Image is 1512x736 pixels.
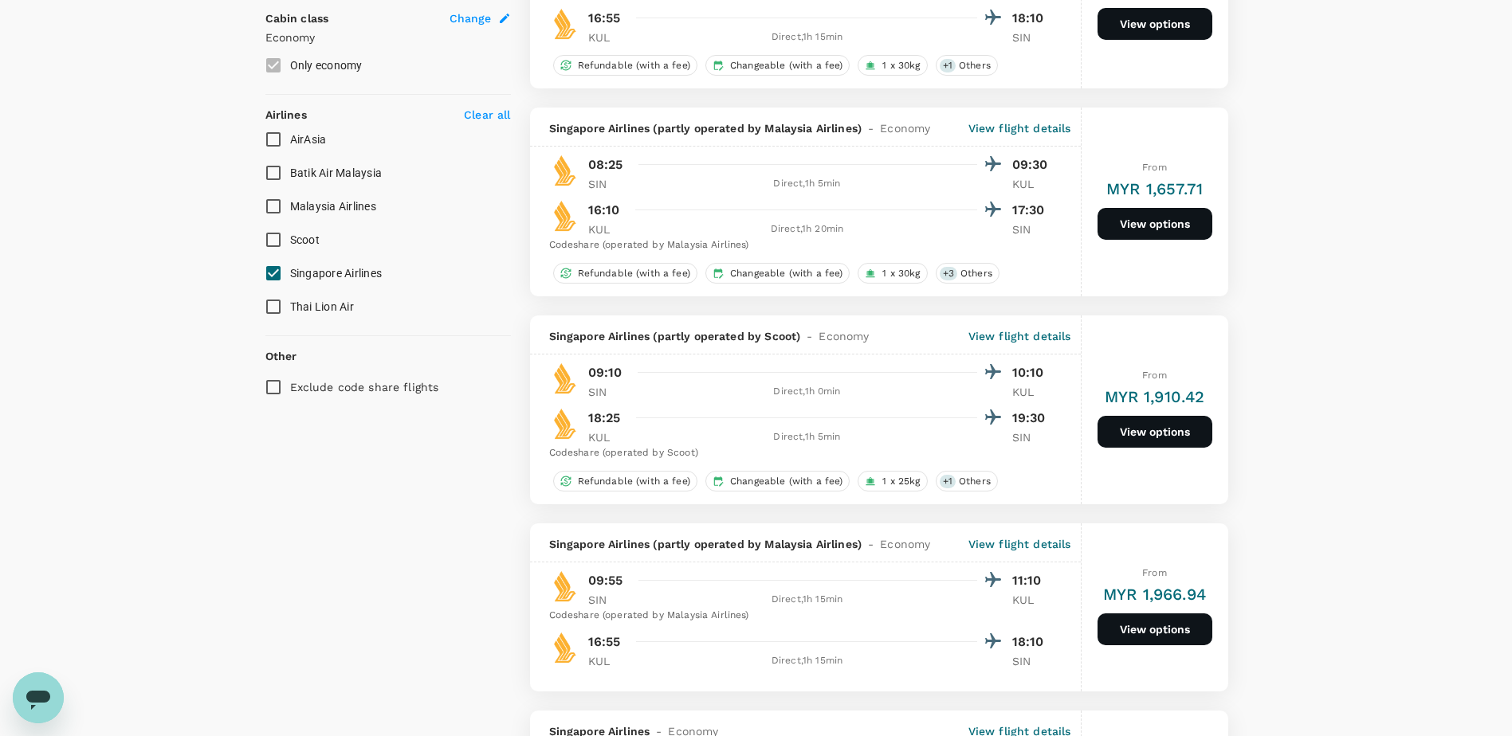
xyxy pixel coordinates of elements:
span: Batik Air Malaysia [290,166,383,179]
span: Changeable (with a fee) [724,475,849,488]
img: SQ [549,570,581,602]
h6: MYR 1,657.71 [1106,176,1203,202]
div: 1 x 25kg [858,471,927,491]
div: Refundable (with a fee) [553,263,697,284]
p: KUL [588,29,628,45]
p: View flight details [968,120,1071,136]
p: 16:55 [588,9,621,28]
img: SQ [549,155,581,186]
span: Economy [880,536,930,552]
div: Codeshare (operated by Scoot) [549,445,1052,461]
div: 1 x 30kg [858,263,927,284]
div: Codeshare (operated by Malaysia Airlines) [549,237,1052,253]
p: 17:30 [1012,201,1052,220]
p: 08:25 [588,155,623,174]
p: 09:55 [588,571,623,590]
span: Only economy [290,59,363,72]
button: View options [1098,208,1212,240]
span: Others [952,59,997,72]
p: 11:10 [1012,571,1052,590]
div: Changeable (with a fee) [705,55,850,76]
span: - [862,536,880,552]
img: SQ [549,362,581,394]
div: 1 x 30kg [858,55,927,76]
span: Singapore Airlines (partly operated by Scoot) [549,328,801,344]
p: 18:10 [1012,632,1052,652]
p: 16:10 [588,201,620,220]
div: Changeable (with a fee) [705,471,850,491]
div: Direct , 1h 5min [638,429,977,445]
p: 09:10 [588,363,622,382]
p: SIN [1012,29,1052,45]
div: +1Others [936,55,998,76]
span: Singapore Airlines [290,267,383,280]
strong: Airlines [265,108,307,121]
p: KUL [1012,592,1052,608]
p: SIN [588,384,628,400]
span: 1 x 30kg [876,267,926,280]
img: SQ [549,200,581,232]
span: Economy [819,328,869,344]
span: AirAsia [290,133,327,146]
iframe: Button to launch messaging window [13,672,64,723]
p: Clear all [464,107,510,123]
p: 18:10 [1012,9,1052,28]
h6: MYR 1,910.42 [1105,384,1205,409]
p: Other [265,348,297,364]
img: SQ [549,8,581,40]
p: 09:30 [1012,155,1052,174]
p: Economy [265,29,511,45]
span: Others [954,267,999,280]
span: Economy [880,120,930,136]
span: Thai Lion Air [290,300,354,313]
button: View options [1098,8,1212,40]
div: +1Others [936,471,998,491]
p: 18:25 [588,409,621,428]
div: Direct , 1h 15min [638,592,977,608]
p: SIN [1012,429,1052,445]
p: 16:55 [588,632,621,652]
span: From [1142,567,1167,578]
span: 1 x 30kg [876,59,926,72]
span: Refundable (with a fee) [571,267,697,280]
p: 10:10 [1012,363,1052,382]
p: 19:30 [1012,409,1052,428]
div: Direct , 1h 15min [638,653,977,669]
div: Refundable (with a fee) [553,55,697,76]
p: SIN [1012,221,1052,237]
p: SIN [588,176,628,192]
span: From [1142,162,1167,173]
div: Codeshare (operated by Malaysia Airlines) [549,608,1052,624]
span: + 3 [940,267,957,280]
span: Singapore Airlines (partly operated by Malaysia Airlines) [549,536,862,552]
span: Change [450,10,492,26]
div: Refundable (with a fee) [553,471,697,491]
span: Refundable (with a fee) [571,59,697,72]
span: From [1142,370,1167,381]
p: KUL [1012,384,1052,400]
div: Direct , 1h 15min [638,29,977,45]
span: 1 x 25kg [876,475,926,488]
img: SQ [549,408,581,440]
p: View flight details [968,536,1071,552]
span: Singapore Airlines (partly operated by Malaysia Airlines) [549,120,862,136]
img: SQ [549,632,581,664]
span: - [862,120,880,136]
p: KUL [1012,176,1052,192]
p: SIN [588,592,628,608]
p: KUL [588,221,628,237]
span: Refundable (with a fee) [571,475,697,488]
span: Changeable (with a fee) [724,267,849,280]
h6: MYR 1,966.94 [1103,581,1206,607]
strong: Cabin class [265,12,329,25]
span: - [800,328,819,344]
p: KUL [588,429,628,445]
div: Direct , 1h 5min [638,176,977,192]
button: View options [1098,416,1212,448]
p: Exclude code share flights [290,379,439,395]
div: +3Others [936,263,999,284]
button: View options [1098,613,1212,645]
span: + 1 [940,59,956,72]
div: Direct , 1h 20min [638,221,977,237]
div: Changeable (with a fee) [705,263,850,284]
